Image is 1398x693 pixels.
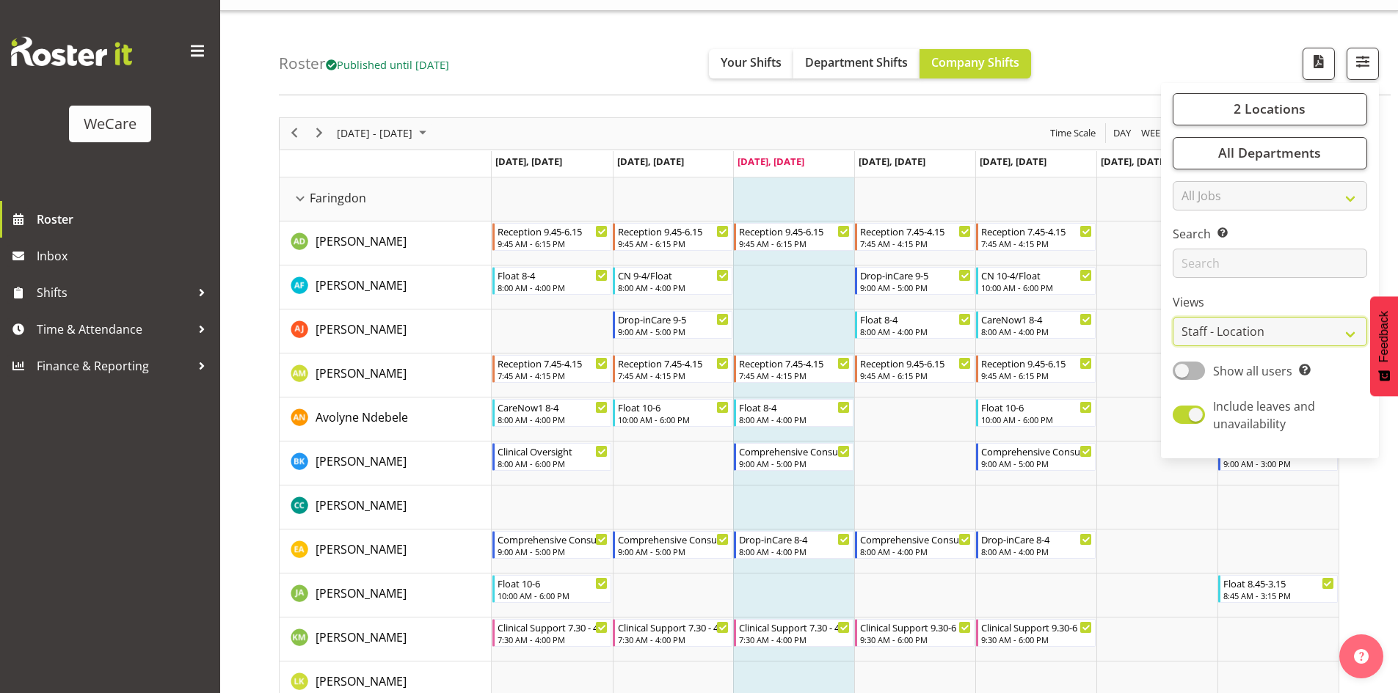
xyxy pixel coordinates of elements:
[498,590,608,601] div: 10:00 AM - 6:00 PM
[280,177,492,221] td: Faringdon resource
[498,400,608,414] div: CareNow1 8-4
[855,355,975,383] div: Antonia Mao"s event - Reception 9.45-6.15 Begin From Thursday, October 9, 2025 at 9:45:00 AM GMT+...
[734,443,853,471] div: Brian Ko"s event - Comprehensive Consult 9-5 Begin From Wednesday, October 8, 2025 at 9:00:00 AM ...
[739,546,850,557] div: 8:00 AM - 4:00 PM
[1303,48,1335,80] button: Download a PDF of the roster according to the set date range.
[498,224,608,238] div: Reception 9.45-6.15
[1213,398,1315,432] span: Include leaves and unavailability
[613,619,732,647] div: Kishendri Moodley"s event - Clinical Support 7.30 - 4 Begin From Tuesday, October 7, 2025 at 7:30...
[332,118,435,149] div: October 06 - 12, 2025
[976,399,1096,427] div: Avolyne Ndebele"s event - Float 10-6 Begin From Friday, October 10, 2025 at 10:00:00 AM GMT+13:00...
[280,441,492,485] td: Brian Ko resource
[316,409,408,425] span: Avolyne Ndebele
[860,224,971,238] div: Reception 7.45-4.15
[734,619,853,647] div: Kishendri Moodley"s event - Clinical Support 7.30 - 4 Begin From Wednesday, October 8, 2025 at 7:...
[1218,144,1321,161] span: All Departments
[981,312,1092,326] div: CareNow1 8-4
[1234,100,1306,117] span: 2 Locations
[492,223,612,251] div: Aleea Devenport"s event - Reception 9.45-6.15 Begin From Monday, October 6, 2025 at 9:45:00 AM GM...
[734,355,853,383] div: Antonia Mao"s event - Reception 7.45-4.15 Begin From Wednesday, October 8, 2025 at 7:45:00 AM GMT...
[976,619,1096,647] div: Kishendri Moodley"s event - Clinical Support 9.30-6 Begin From Friday, October 10, 2025 at 9:30:0...
[280,485,492,529] td: Charlotte Courtney resource
[860,634,971,645] div: 9:30 AM - 6:00 PM
[1173,137,1367,169] button: All Departments
[11,37,132,66] img: Rosterit website logo
[860,532,971,546] div: Comprehensive Consult 8-4
[1223,458,1334,469] div: 9:00 AM - 3:00 PM
[721,54,782,70] span: Your Shifts
[734,223,853,251] div: Aleea Devenport"s event - Reception 9.45-6.15 Begin From Wednesday, October 8, 2025 at 9:45:00 AM...
[739,224,850,238] div: Reception 9.45-6.15
[498,546,608,557] div: 9:00 AM - 5:00 PM
[498,634,608,645] div: 7:30 AM - 4:00 PM
[860,370,971,381] div: 9:45 AM - 6:15 PM
[498,282,608,293] div: 8:00 AM - 4:00 PM
[316,673,407,689] span: [PERSON_NAME]
[618,414,729,425] div: 10:00 AM - 6:00 PM
[981,282,1092,293] div: 10:00 AM - 6:00 PM
[498,370,608,381] div: 7:45 AM - 4:15 PM
[739,444,850,458] div: Comprehensive Consult 9-5
[1139,124,1169,142] button: Timeline Week
[739,414,850,425] div: 8:00 AM - 4:00 PM
[860,620,971,634] div: Clinical Support 9.30-6
[1111,124,1134,142] button: Timeline Day
[981,546,1092,557] div: 8:00 AM - 4:00 PM
[860,356,971,370] div: Reception 9.45-6.15
[280,573,492,617] td: Jane Arps resource
[1347,48,1379,80] button: Filter Shifts
[618,326,729,337] div: 9:00 AM - 5:00 PM
[618,268,729,282] div: CN 9-4/Float
[976,311,1096,339] div: Amy Johannsen"s event - CareNow1 8-4 Begin From Friday, October 10, 2025 at 8:00:00 AM GMT+13:00 ...
[280,221,492,265] td: Aleea Devenport resource
[739,400,850,414] div: Float 8-4
[1140,124,1168,142] span: Week
[618,356,729,370] div: Reception 7.45-4.15
[976,355,1096,383] div: Antonia Mao"s event - Reception 9.45-6.15 Begin From Friday, October 10, 2025 at 9:45:00 AM GMT+1...
[498,414,608,425] div: 8:00 AM - 4:00 PM
[855,311,975,339] div: Amy Johannsen"s event - Float 8-4 Begin From Thursday, October 9, 2025 at 8:00:00 AM GMT+13:00 En...
[976,443,1096,471] div: Brian Ko"s event - Comprehensive Consult 9-5 Begin From Friday, October 10, 2025 at 9:00:00 AM GM...
[739,356,850,370] div: Reception 7.45-4.15
[492,399,612,427] div: Avolyne Ndebele"s event - CareNow1 8-4 Begin From Monday, October 6, 2025 at 8:00:00 AM GMT+13:00...
[981,370,1092,381] div: 9:45 AM - 6:15 PM
[310,124,330,142] button: Next
[618,620,729,634] div: Clinical Support 7.30 - 4
[492,575,612,603] div: Jane Arps"s event - Float 10-6 Begin From Monday, October 6, 2025 at 10:00:00 AM GMT+13:00 Ends A...
[316,321,407,337] span: [PERSON_NAME]
[37,355,191,377] span: Finance & Reporting
[981,634,1092,645] div: 9:30 AM - 6:00 PM
[316,276,407,294] a: [PERSON_NAME]
[618,370,729,381] div: 7:45 AM - 4:15 PM
[279,55,449,72] h4: Roster
[860,312,971,326] div: Float 8-4
[1354,649,1369,664] img: help-xxl-2.png
[280,397,492,441] td: Avolyne Ndebele resource
[316,232,407,250] a: [PERSON_NAME]
[860,268,971,282] div: Drop-inCare 9-5
[981,458,1092,469] div: 9:00 AM - 5:00 PM
[981,444,1092,458] div: Comprehensive Consult 9-5
[709,49,793,78] button: Your Shifts
[316,453,407,469] span: [PERSON_NAME]
[734,399,853,427] div: Avolyne Ndebele"s event - Float 8-4 Begin From Wednesday, October 8, 2025 at 8:00:00 AM GMT+13:00...
[739,458,850,469] div: 9:00 AM - 5:00 PM
[981,356,1092,370] div: Reception 9.45-6.15
[855,619,975,647] div: Kishendri Moodley"s event - Clinical Support 9.30-6 Begin From Thursday, October 9, 2025 at 9:30:...
[280,529,492,573] td: Ena Advincula resource
[498,444,608,458] div: Clinical Oversight
[316,233,407,249] span: [PERSON_NAME]
[498,532,608,546] div: Comprehensive Consult 9-5
[1173,293,1367,311] label: Views
[618,282,729,293] div: 8:00 AM - 4:00 PM
[793,49,920,78] button: Department Shifts
[618,224,729,238] div: Reception 9.45-6.15
[855,267,975,295] div: Alex Ferguson"s event - Drop-inCare 9-5 Begin From Thursday, October 9, 2025 at 9:00:00 AM GMT+13...
[976,267,1096,295] div: Alex Ferguson"s event - CN 10-4/Float Begin From Friday, October 10, 2025 at 10:00:00 AM GMT+13:0...
[492,531,612,559] div: Ena Advincula"s event - Comprehensive Consult 9-5 Begin From Monday, October 6, 2025 at 9:00:00 A...
[37,318,191,340] span: Time & Attendance
[618,400,729,414] div: Float 10-6
[316,585,407,601] span: [PERSON_NAME]
[316,365,407,381] span: [PERSON_NAME]
[37,208,213,230] span: Roster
